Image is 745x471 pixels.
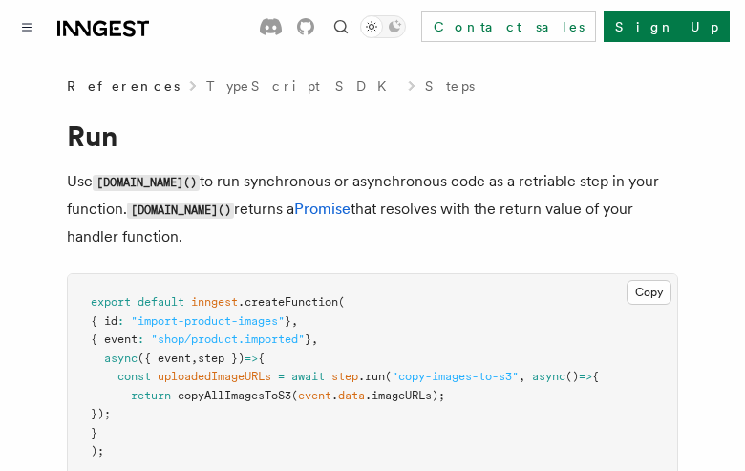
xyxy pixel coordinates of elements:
[178,389,291,402] span: copyAllImagesToS3
[338,295,345,309] span: (
[291,370,325,383] span: await
[91,314,117,328] span: { id
[245,352,258,365] span: =>
[191,295,238,309] span: inngest
[131,314,285,328] span: "import-product-images"
[151,332,305,346] span: "shop/product.imported"
[627,280,671,305] button: Copy
[104,352,138,365] span: async
[93,175,200,191] code: [DOMAIN_NAME]()
[158,370,271,383] span: uploadedImageURLs
[258,352,265,365] span: {
[238,295,338,309] span: .createFunction
[579,370,592,383] span: =>
[565,370,579,383] span: ()
[131,389,171,402] span: return
[305,332,311,346] span: }
[138,295,184,309] span: default
[191,352,198,365] span: ,
[360,15,406,38] button: Toggle dark mode
[385,370,392,383] span: (
[532,370,565,383] span: async
[127,203,234,219] code: [DOMAIN_NAME]()
[138,332,144,346] span: :
[67,118,678,153] h1: Run
[138,352,191,365] span: ({ event
[91,444,104,458] span: );
[198,352,245,365] span: step })
[331,389,338,402] span: .
[519,370,525,383] span: ,
[117,370,151,383] span: const
[331,370,358,383] span: step
[338,389,365,402] span: data
[425,76,475,96] a: Steps
[298,389,331,402] span: event
[67,76,180,96] span: References
[365,389,445,402] span: .imageURLs);
[67,168,678,250] p: Use to run synchronous or asynchronous code as a retriable step in your function. returns a that ...
[206,76,398,96] a: TypeScript SDK
[91,426,97,439] span: }
[421,11,596,42] a: Contact sales
[285,314,291,328] span: }
[592,370,599,383] span: {
[392,370,519,383] span: "copy-images-to-s3"
[15,15,38,38] button: Toggle navigation
[358,370,385,383] span: .run
[91,332,138,346] span: { event
[604,11,730,42] a: Sign Up
[91,295,131,309] span: export
[278,370,285,383] span: =
[294,200,351,218] a: Promise
[311,332,318,346] span: ,
[117,314,124,328] span: :
[291,314,298,328] span: ,
[91,407,111,420] span: });
[330,15,352,38] button: Find something...
[291,389,298,402] span: (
